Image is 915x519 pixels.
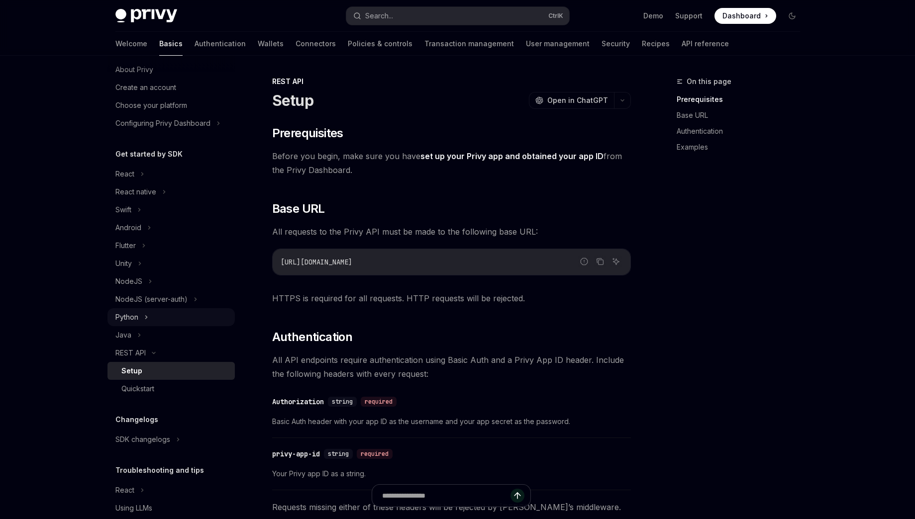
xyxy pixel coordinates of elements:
[424,32,514,56] a: Transaction management
[272,468,631,480] span: Your Privy app ID as a string.
[365,10,393,22] div: Search...
[682,32,729,56] a: API reference
[677,123,808,139] a: Authentication
[272,225,631,239] span: All requests to the Privy API must be made to the following base URL:
[272,397,324,407] div: Authorization
[281,258,352,266] span: [URL][DOMAIN_NAME]
[361,397,397,407] div: required
[121,365,142,377] div: Setup
[328,450,349,458] span: string
[115,275,142,287] div: NodeJS
[115,258,132,269] div: Unity
[107,362,235,380] a: Setup
[115,9,177,23] img: dark logo
[115,502,152,514] div: Using LLMs
[548,12,563,20] span: Ctrl K
[115,433,170,445] div: SDK changelogs
[272,353,631,381] span: All API endpoints require authentication using Basic Auth and a Privy App ID header. Include the ...
[677,139,808,155] a: Examples
[272,329,353,345] span: Authentication
[722,11,761,21] span: Dashboard
[714,8,776,24] a: Dashboard
[115,484,134,496] div: React
[115,311,138,323] div: Python
[420,151,604,162] a: set up your Privy app and obtained your app ID
[272,201,325,217] span: Base URL
[115,414,158,426] h5: Changelogs
[272,125,343,141] span: Prerequisites
[115,99,187,111] div: Choose your platform
[348,32,412,56] a: Policies & controls
[159,32,183,56] a: Basics
[115,82,176,93] div: Create an account
[510,489,524,503] button: Send message
[115,240,136,252] div: Flutter
[272,77,631,86] div: REST API
[526,32,590,56] a: User management
[594,255,607,268] button: Copy the contents from the code block
[107,380,235,398] a: Quickstart
[115,464,204,476] h5: Troubleshooting and tips
[272,449,320,459] div: privy-app-id
[115,186,156,198] div: React native
[602,32,630,56] a: Security
[272,149,631,177] span: Before you begin, make sure you have from the Privy Dashboard.
[115,204,131,216] div: Swift
[115,148,183,160] h5: Get started by SDK
[547,95,608,105] span: Open in ChatGPT
[610,255,622,268] button: Ask AI
[195,32,246,56] a: Authentication
[258,32,284,56] a: Wallets
[107,499,235,517] a: Using LLMs
[107,79,235,96] a: Create an account
[272,91,313,109] h1: Setup
[115,32,147,56] a: Welcome
[296,32,336,56] a: Connectors
[675,11,703,21] a: Support
[642,32,670,56] a: Recipes
[529,92,614,109] button: Open in ChatGPT
[677,91,808,107] a: Prerequisites
[643,11,663,21] a: Demo
[677,107,808,123] a: Base URL
[332,398,353,406] span: string
[115,222,141,234] div: Android
[272,291,631,305] span: HTTPS is required for all requests. HTTP requests will be rejected.
[115,347,146,359] div: REST API
[121,383,154,395] div: Quickstart
[107,96,235,114] a: Choose your platform
[687,76,731,87] span: On this page
[578,255,591,268] button: Report incorrect code
[784,8,800,24] button: Toggle dark mode
[357,449,393,459] div: required
[115,168,134,180] div: React
[115,117,210,129] div: Configuring Privy Dashboard
[346,7,569,25] button: Search...CtrlK
[272,416,631,428] span: Basic Auth header with your app ID as the username and your app secret as the password.
[115,329,131,341] div: Java
[115,293,188,305] div: NodeJS (server-auth)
